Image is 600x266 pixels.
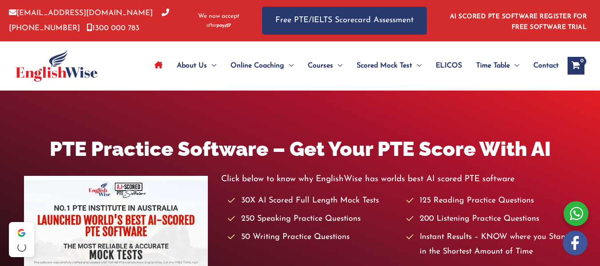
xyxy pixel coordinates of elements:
img: white-facebook.png [563,230,588,255]
a: About UsMenu Toggle [170,50,223,81]
aside: Header Widget 1 [445,6,591,35]
span: Menu Toggle [284,50,294,81]
span: Courses [308,50,333,81]
a: Online CoachingMenu Toggle [223,50,301,81]
span: Menu Toggle [412,50,421,81]
span: Online Coaching [230,50,284,81]
span: Time Table [476,50,510,81]
nav: Site Navigation: Main Menu [147,50,559,81]
h1: PTE Practice Software – Get Your PTE Score With AI [24,135,576,163]
span: Menu Toggle [510,50,519,81]
span: ELICOS [436,50,462,81]
li: 250 Speaking Practice Questions [228,212,397,226]
span: Menu Toggle [207,50,216,81]
a: Free PTE/IELTS Scorecard Assessment [262,7,427,35]
span: Menu Toggle [333,50,342,81]
li: 30X AI Scored Full Length Mock Tests [228,194,397,208]
span: Scored Mock Test [357,50,412,81]
span: Contact [533,50,559,81]
span: We now accept [198,12,239,21]
a: ELICOS [429,50,469,81]
span: About Us [177,50,207,81]
li: 125 Reading Practice Questions [406,194,576,208]
a: View Shopping Cart, empty [568,57,584,75]
a: AI SCORED PTE SOFTWARE REGISTER FOR FREE SOFTWARE TRIAL [450,13,587,31]
li: Instant Results – KNOW where you Stand in the Shortest Amount of Time [406,230,576,260]
a: 1300 000 783 [87,24,139,32]
a: Scored Mock TestMenu Toggle [350,50,429,81]
li: 50 Writing Practice Questions [228,230,397,245]
a: Time TableMenu Toggle [469,50,526,81]
a: Contact [526,50,559,81]
li: 200 Listening Practice Questions [406,212,576,226]
img: cropped-ew-logo [16,50,98,82]
a: CoursesMenu Toggle [301,50,350,81]
a: [PHONE_NUMBER] [9,9,169,32]
p: Click below to know why EnglishWise has worlds best AI scored PTE software [221,172,576,187]
img: Afterpay-Logo [207,23,231,28]
a: [EMAIL_ADDRESS][DOMAIN_NAME] [9,9,153,17]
